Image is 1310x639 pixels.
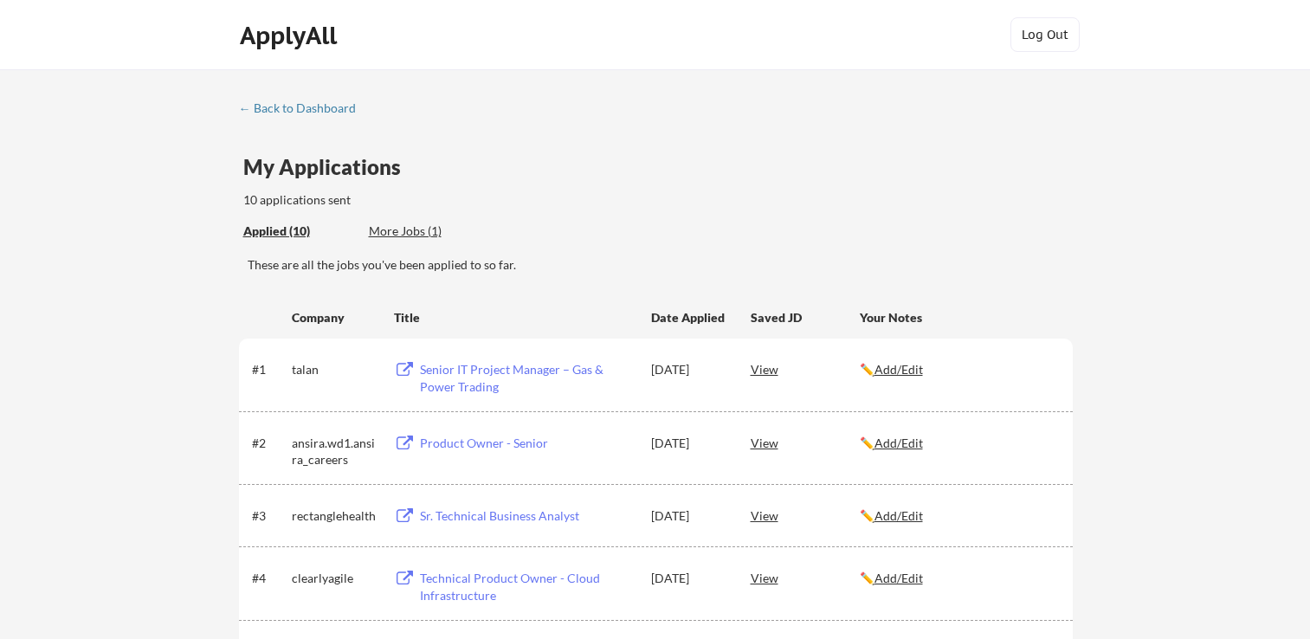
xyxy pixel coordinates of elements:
div: These are all the jobs you've been applied to so far. [248,256,1073,274]
div: ✏️ [860,507,1057,525]
div: #3 [252,507,286,525]
div: #4 [252,570,286,587]
div: View [751,353,860,384]
div: ApplyAll [240,21,342,50]
div: Your Notes [860,309,1057,326]
div: [DATE] [651,570,727,587]
div: My Applications [243,157,415,177]
div: ✏️ [860,361,1057,378]
u: Add/Edit [874,362,923,377]
div: Technical Product Owner - Cloud Infrastructure [420,570,635,603]
div: These are job applications we think you'd be a good fit for, but couldn't apply you to automatica... [369,223,496,241]
div: [DATE] [651,435,727,452]
div: clearlyagile [292,570,378,587]
u: Add/Edit [874,508,923,523]
div: ansira.wd1.ansira_careers [292,435,378,468]
div: Sr. Technical Business Analyst [420,507,635,525]
div: More Jobs (1) [369,223,496,240]
div: Applied (10) [243,223,356,240]
div: #2 [252,435,286,452]
u: Add/Edit [874,571,923,585]
div: [DATE] [651,361,727,378]
div: Product Owner - Senior [420,435,635,452]
div: rectanglehealth [292,507,378,525]
u: Add/Edit [874,436,923,450]
div: Company [292,309,378,326]
div: These are all the jobs you've been applied to so far. [243,223,356,241]
div: 10 applications sent [243,191,578,209]
div: Saved JD [751,301,860,332]
div: View [751,562,860,593]
a: ← Back to Dashboard [239,101,369,119]
div: Date Applied [651,309,727,326]
div: #1 [252,361,286,378]
div: [DATE] [651,507,727,525]
div: ← Back to Dashboard [239,102,369,114]
div: View [751,500,860,531]
div: ✏️ [860,435,1057,452]
div: Title [394,309,635,326]
div: talan [292,361,378,378]
div: Senior IT Project Manager – Gas & Power Trading [420,361,635,395]
button: Log Out [1010,17,1080,52]
div: ✏️ [860,570,1057,587]
div: View [751,427,860,458]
